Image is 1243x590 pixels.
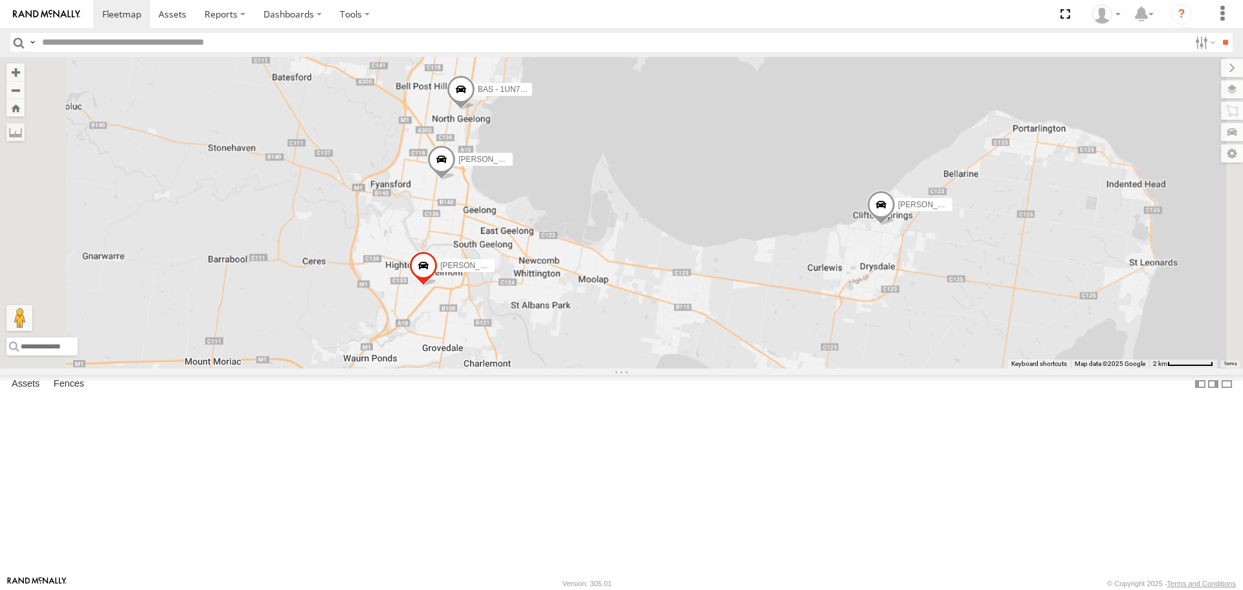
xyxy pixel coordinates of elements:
span: BAS - 1UN7FC [478,85,530,94]
a: Terms and Conditions [1167,580,1236,587]
button: Map Scale: 2 km per 67 pixels [1149,359,1217,369]
button: Drag Pegman onto the map to open Street View [6,305,32,331]
i: ? [1171,4,1192,25]
label: Dock Summary Table to the Right [1207,375,1220,394]
a: Terms [1224,361,1237,366]
span: [PERSON_NAME] [458,155,522,164]
div: Dale Hood [1088,5,1125,24]
label: Search Query [27,33,38,52]
button: Zoom out [6,81,25,99]
label: Map Settings [1221,144,1243,163]
div: Version: 305.01 [563,580,612,587]
label: Fences [47,376,91,394]
button: Zoom Home [6,99,25,117]
a: Visit our Website [7,577,67,590]
span: 2 km [1153,360,1167,367]
div: © Copyright 2025 - [1107,580,1236,587]
img: rand-logo.svg [13,10,80,19]
label: Dock Summary Table to the Left [1194,375,1207,394]
label: Search Filter Options [1190,33,1218,52]
button: Keyboard shortcuts [1011,359,1067,369]
span: Map data ©2025 Google [1075,360,1145,367]
label: Measure [6,123,25,141]
span: [PERSON_NAME] [440,261,504,270]
label: Assets [5,376,46,394]
span: [PERSON_NAME] [898,200,962,209]
label: Hide Summary Table [1220,375,1233,394]
button: Zoom in [6,63,25,81]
